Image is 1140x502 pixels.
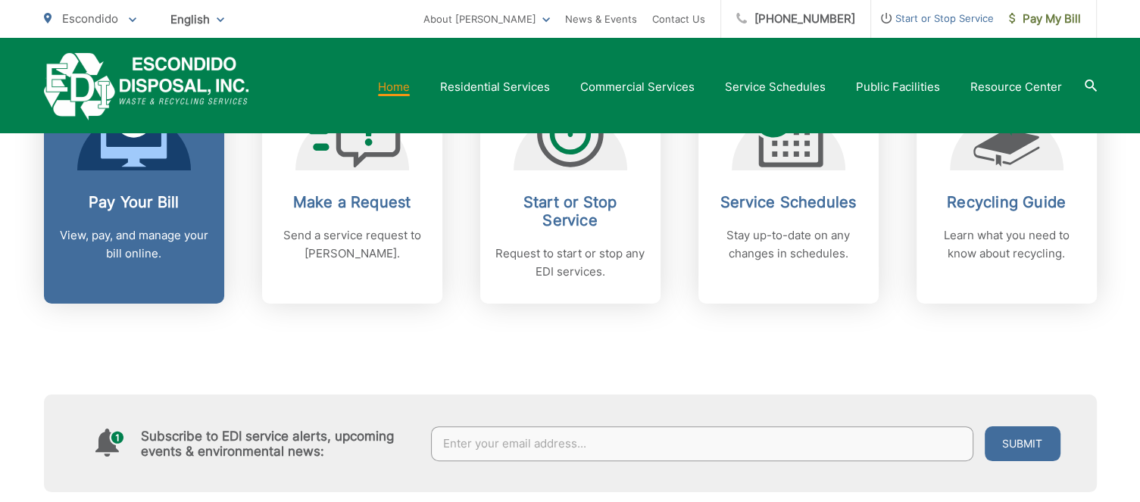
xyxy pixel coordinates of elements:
[985,426,1060,461] button: Submit
[440,78,550,96] a: Residential Services
[44,72,224,304] a: Pay Your Bill View, pay, and manage your bill online.
[378,78,410,96] a: Home
[932,193,1082,211] h2: Recycling Guide
[59,226,209,263] p: View, pay, and manage your bill online.
[495,193,645,229] h2: Start or Stop Service
[970,78,1062,96] a: Resource Center
[44,53,249,120] a: EDCD logo. Return to the homepage.
[714,226,864,263] p: Stay up-to-date on any changes in schedules.
[262,72,442,304] a: Make a Request Send a service request to [PERSON_NAME].
[495,245,645,281] p: Request to start or stop any EDI services.
[856,78,940,96] a: Public Facilities
[565,10,637,28] a: News & Events
[652,10,705,28] a: Contact Us
[423,10,550,28] a: About [PERSON_NAME]
[932,226,1082,263] p: Learn what you need to know about recycling.
[62,11,118,26] span: Escondido
[277,193,427,211] h2: Make a Request
[725,78,826,96] a: Service Schedules
[277,226,427,263] p: Send a service request to [PERSON_NAME].
[1009,10,1081,28] span: Pay My Bill
[431,426,973,461] input: Enter your email address...
[917,72,1097,304] a: Recycling Guide Learn what you need to know about recycling.
[159,6,236,33] span: English
[714,193,864,211] h2: Service Schedules
[141,429,417,459] h4: Subscribe to EDI service alerts, upcoming events & environmental news:
[698,72,879,304] a: Service Schedules Stay up-to-date on any changes in schedules.
[580,78,695,96] a: Commercial Services
[59,193,209,211] h2: Pay Your Bill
